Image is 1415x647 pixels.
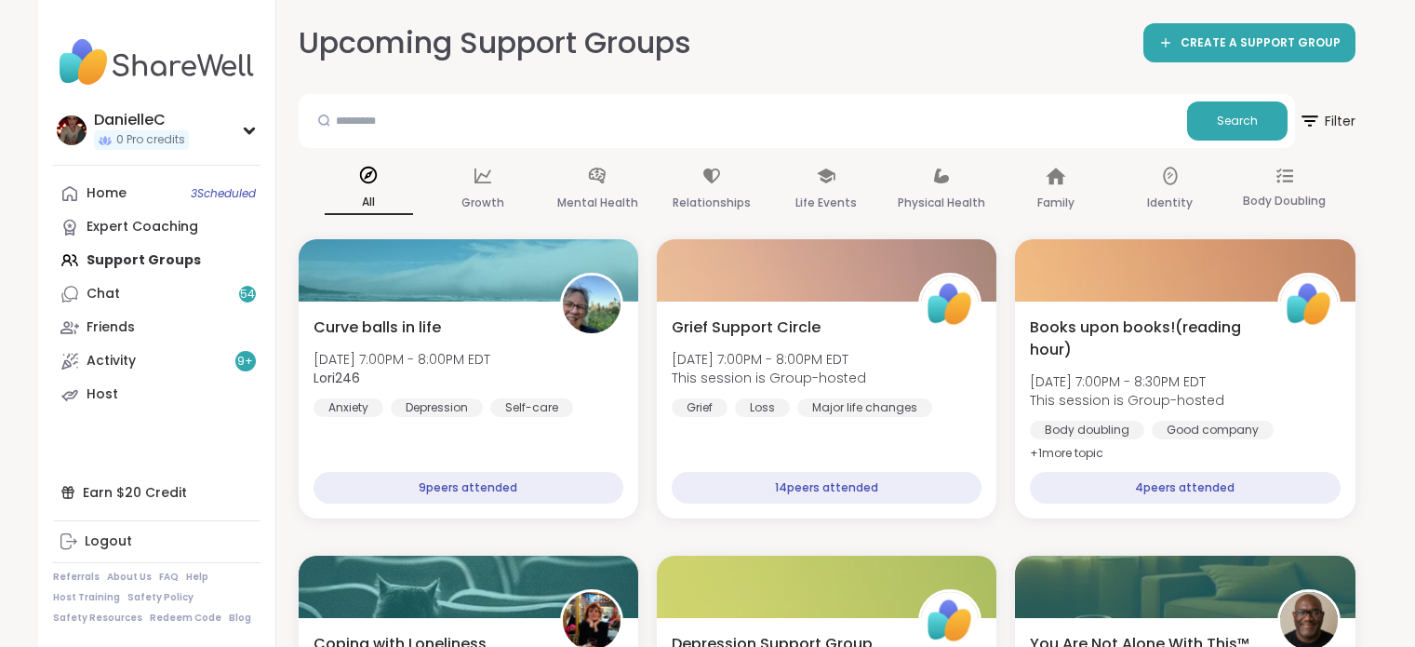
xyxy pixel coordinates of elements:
div: Anxiety [314,398,383,417]
span: [DATE] 7:00PM - 8:00PM EDT [314,350,490,369]
img: DanielleC [57,115,87,145]
span: Grief Support Circle [672,317,821,339]
p: Life Events [795,192,857,214]
img: Lori246 [563,276,621,333]
b: Lori246 [314,369,360,387]
a: Expert Coaching [53,210,260,244]
button: Filter [1299,94,1355,148]
a: Safety Resources [53,612,142,625]
a: FAQ [159,571,179,584]
p: All [325,191,413,215]
span: 9 + [237,354,253,370]
p: Body Doubling [1243,190,1326,212]
h2: Upcoming Support Groups [299,22,691,64]
a: Friends [53,311,260,344]
a: Chat54 [53,277,260,311]
span: [DATE] 7:00PM - 8:30PM EDT [1030,372,1224,391]
a: Logout [53,525,260,559]
div: Chat [87,285,120,303]
a: Host Training [53,591,120,604]
div: 9 peers attended [314,472,623,504]
p: Family [1037,192,1075,214]
p: Physical Health [898,192,985,214]
a: Host [53,378,260,411]
span: This session is Group-hosted [672,369,866,387]
div: Grief [672,398,728,417]
a: Blog [229,612,251,625]
span: Curve balls in life [314,317,441,339]
a: CREATE A SUPPORT GROUP [1143,23,1355,62]
a: Home3Scheduled [53,177,260,210]
div: Good company [1152,421,1274,439]
span: Filter [1299,99,1355,143]
span: Search [1217,113,1258,129]
a: Help [186,571,208,584]
span: 0 Pro credits [116,132,185,148]
div: Loss [735,398,790,417]
div: Logout [85,532,132,551]
a: Activity9+ [53,344,260,378]
a: Referrals [53,571,100,584]
a: Redeem Code [150,612,221,625]
button: Search [1187,101,1288,141]
div: Major life changes [797,398,932,417]
div: 14 peers attended [672,472,981,504]
div: Friends [87,318,135,337]
div: DanielleC [94,110,189,130]
span: CREATE A SUPPORT GROUP [1181,35,1341,51]
span: Books upon books!(reading hour) [1030,317,1256,361]
p: Relationships [673,192,751,214]
span: [DATE] 7:00PM - 8:00PM EDT [672,350,866,369]
div: Host [87,385,118,404]
span: 54 [240,287,255,303]
span: This session is Group-hosted [1030,391,1224,410]
div: Depression [391,398,483,417]
div: Self-care [490,398,573,417]
div: Activity [87,352,136,371]
div: Body doubling [1030,421,1144,439]
div: 4 peers attended [1030,472,1340,504]
p: Identity [1147,192,1193,214]
div: Earn $20 Credit [53,476,260,509]
img: ShareWell Nav Logo [53,30,260,95]
img: ShareWell [921,276,979,333]
p: Mental Health [557,192,638,214]
div: Expert Coaching [87,218,198,236]
span: 3 Scheduled [191,186,256,201]
p: Growth [461,192,504,214]
a: Safety Policy [127,591,194,604]
img: ShareWell [1280,276,1338,333]
div: Home [87,184,127,203]
a: About Us [107,571,152,584]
